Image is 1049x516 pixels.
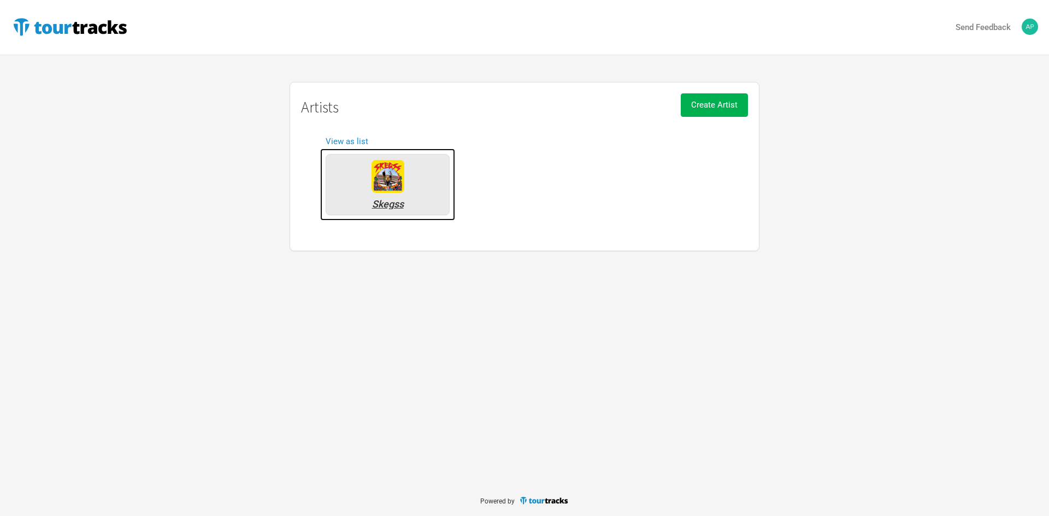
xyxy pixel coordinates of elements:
img: 8909b579-dbe5-4499-aa28-03962cc12084-Skegss.jpg [372,160,404,193]
a: View as list [326,137,368,146]
img: TourTracks [519,496,569,505]
div: Skegss [372,160,404,193]
img: TourTracks [11,16,129,38]
a: Skegss [320,149,455,221]
span: Create Artist [691,100,738,110]
h1: Artists [301,99,748,116]
strong: Send Feedback [956,22,1011,32]
button: Create Artist [681,93,748,117]
img: Alexander [1022,19,1038,35]
div: Skegss [332,199,444,209]
span: Powered by [480,497,515,505]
